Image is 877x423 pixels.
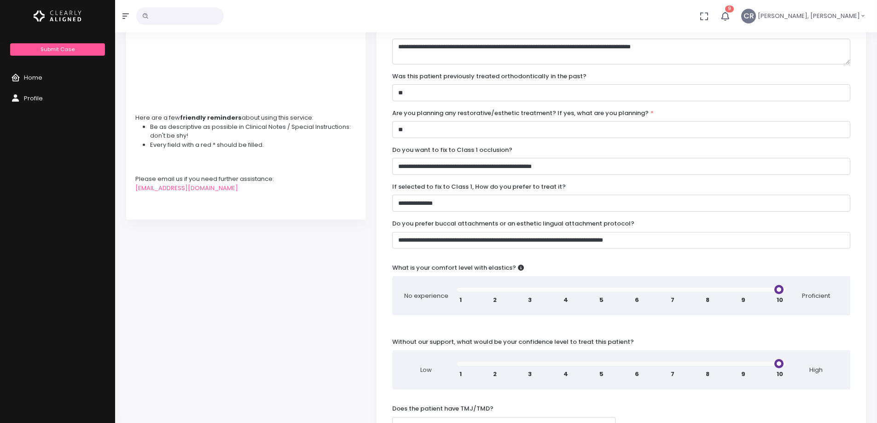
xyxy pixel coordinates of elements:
span: Submit Case [41,46,75,53]
span: 2 [493,296,497,305]
span: 9 [741,370,745,379]
span: 8 [706,370,709,379]
span: Profile [24,94,43,103]
strong: friendly reminders [180,113,242,122]
span: 3 [528,296,532,305]
label: Without our support, what would be your confidence level to treat this patient? [392,337,634,347]
span: 9 [741,296,745,305]
img: Logo Horizontal [34,6,81,26]
div: Here are a few about using this service: [135,113,356,122]
span: 8 [706,296,709,305]
span: 6 [635,370,639,379]
span: 9 [725,6,734,12]
a: Submit Case [10,43,105,56]
label: Do you prefer buccal attachments or an esthetic lingual attachment protocol? [392,219,634,228]
label: What is your comfort level with elastics? [392,263,524,272]
span: 7 [671,370,674,379]
a: [EMAIL_ADDRESS][DOMAIN_NAME] [135,184,238,192]
span: 4 [563,370,568,379]
span: Home [24,73,42,82]
span: 5 [599,296,604,305]
span: 10 [777,296,783,305]
span: [PERSON_NAME], [PERSON_NAME] [758,12,860,21]
span: Proficient [793,291,839,301]
span: 5 [599,370,604,379]
span: Low [403,365,449,375]
span: 7 [671,296,674,305]
span: 6 [635,296,639,305]
span: 10 [777,370,783,379]
span: 4 [563,296,568,305]
span: 1 [459,296,462,305]
span: 1 [459,370,462,379]
label: If selected to fix to Class 1, How do you prefer to treat it? [392,182,566,191]
label: Does the patient have TMJ/TMD? [392,404,494,413]
div: Please email us if you need further assistance: [135,174,356,184]
label: Are you planning any restorative/esthetic treatment? If yes, what are you planning? [392,109,654,118]
span: CR [741,9,756,23]
label: Was this patient previously treated orthodontically in the past? [392,72,587,81]
li: Every field with a red * should be filled. [150,140,356,150]
span: 2 [493,370,497,379]
li: Be as descriptive as possible in Clinical Notes / Special Instructions: don't be shy! [150,122,356,140]
span: No experience [403,291,449,301]
span: 3 [528,370,532,379]
label: Do you want to fix to Class 1 occlusion? [392,145,512,155]
span: High [793,365,839,375]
